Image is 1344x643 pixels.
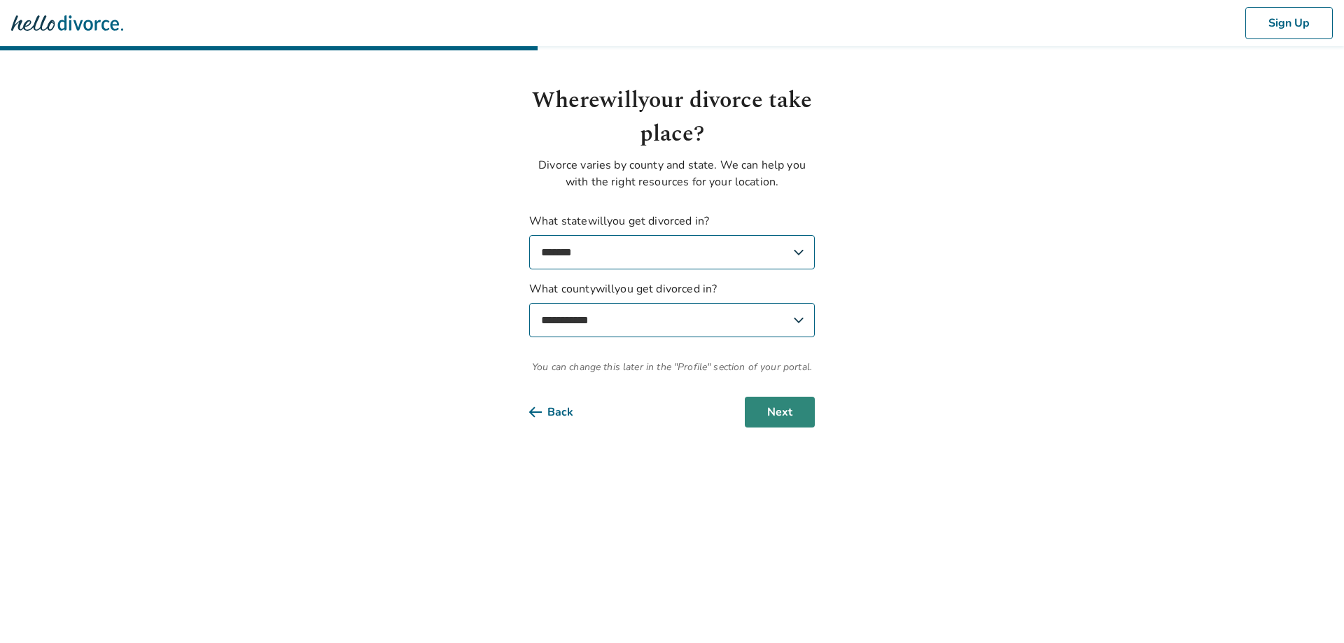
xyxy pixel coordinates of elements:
[529,281,815,337] label: What county will you get divorced in?
[1274,576,1344,643] iframe: Chat Widget
[1245,7,1333,39] button: Sign Up
[529,213,815,269] label: What state will you get divorced in?
[529,360,815,374] span: You can change this later in the "Profile" section of your portal.
[11,9,123,37] img: Hello Divorce Logo
[529,235,815,269] select: What statewillyou get divorced in?
[529,397,596,428] button: Back
[745,397,815,428] button: Next
[529,157,815,190] p: Divorce varies by county and state. We can help you with the right resources for your location.
[529,84,815,151] h1: Where will your divorce take place?
[529,303,815,337] select: What countywillyou get divorced in?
